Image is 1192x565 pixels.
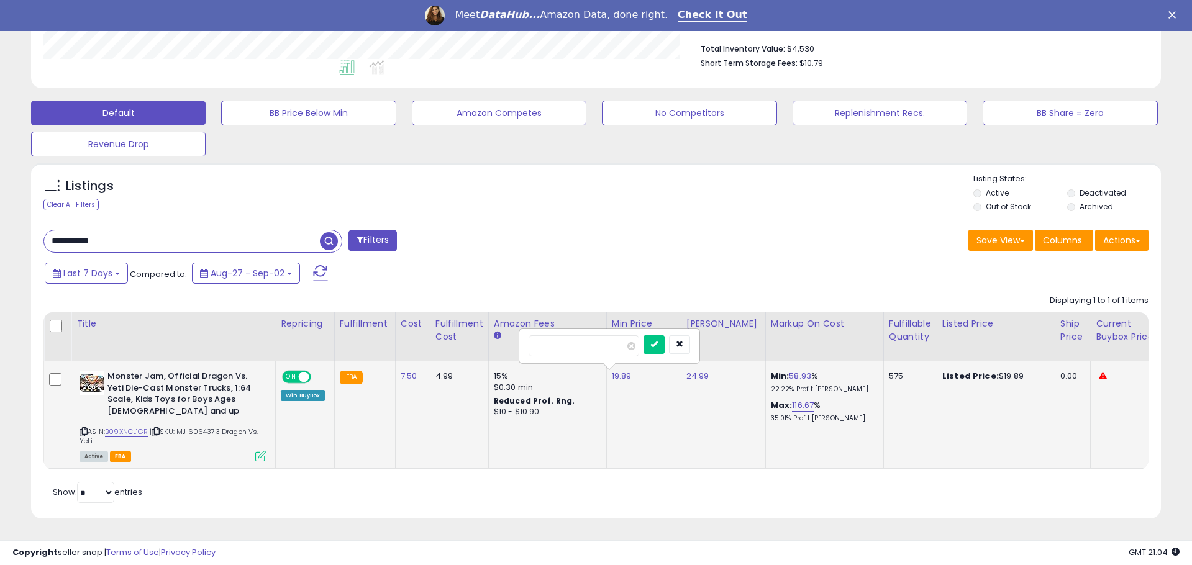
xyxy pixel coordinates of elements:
a: 24.99 [686,370,709,382]
div: Clear All Filters [43,199,99,210]
div: Fulfillable Quantity [889,317,932,343]
label: Archived [1080,201,1113,212]
span: 2025-09-10 21:04 GMT [1129,546,1180,558]
div: 4.99 [435,371,479,382]
b: Listed Price: [942,370,999,382]
h5: Listings [66,178,114,195]
span: Last 7 Days [63,267,112,279]
i: DataHub... [480,9,540,20]
li: $4,530 [701,40,1139,55]
img: Profile image for Georgie [425,6,445,25]
button: Last 7 Days [45,263,128,284]
b: Reduced Prof. Rng. [494,395,575,406]
div: 575 [889,371,927,382]
div: % [771,371,874,394]
small: FBA [340,371,363,384]
div: Close [1168,11,1181,19]
a: 116.67 [792,399,814,412]
span: Aug-27 - Sep-02 [211,267,284,279]
div: Listed Price [942,317,1050,330]
a: Check It Out [678,9,747,22]
p: Listing States: [973,173,1161,185]
button: Aug-27 - Sep-02 [192,263,300,284]
a: Privacy Policy [161,546,216,558]
span: All listings currently available for purchase on Amazon [80,451,108,462]
a: 7.50 [401,370,417,382]
div: Meet Amazon Data, done right. [455,9,668,21]
img: 51kdWo1v9mL._SL40_.jpg [80,371,104,395]
div: $0.30 min [494,382,597,393]
div: Ship Price [1060,317,1085,343]
span: Columns [1043,234,1082,246]
a: 58.93 [789,370,811,382]
button: BB Share = Zero [983,101,1157,125]
button: Replenishment Recs. [793,101,967,125]
a: 19.89 [612,370,632,382]
div: Displaying 1 to 1 of 1 items [1050,295,1149,307]
b: Min: [771,370,789,382]
button: BB Price Below Min [221,101,396,125]
label: Deactivated [1080,188,1126,198]
button: Columns [1035,230,1093,251]
div: Title [76,317,270,330]
label: Out of Stock [986,201,1031,212]
div: Fulfillment Cost [435,317,483,343]
button: Filters [348,230,397,251]
b: Total Inventory Value: [701,43,785,54]
label: Active [986,188,1009,198]
div: Current Buybox Price [1096,317,1160,343]
div: Win BuyBox [281,390,325,401]
th: The percentage added to the cost of goods (COGS) that forms the calculator for Min & Max prices. [765,312,883,361]
b: Short Term Storage Fees: [701,58,798,68]
div: Fulfillment [340,317,390,330]
span: Show: entries [53,486,142,498]
div: Cost [401,317,425,330]
div: Markup on Cost [771,317,878,330]
span: $10.79 [799,57,823,69]
a: Terms of Use [106,546,159,558]
div: ASIN: [80,371,266,460]
span: OFF [309,372,329,382]
button: Amazon Competes [412,101,586,125]
button: No Competitors [602,101,776,125]
a: B09XNCL1GR [105,427,148,437]
button: Save View [968,230,1033,251]
div: $19.89 [942,371,1045,382]
b: Monster Jam, Official Dragon Vs. Yeti Die-Cast Monster Trucks, 1:64 Scale, Kids Toys for Boys Age... [107,371,258,420]
div: [PERSON_NAME] [686,317,760,330]
div: 0.00 [1060,371,1081,382]
strong: Copyright [12,546,58,558]
div: Repricing [281,317,329,330]
span: Compared to: [130,268,187,280]
p: 22.22% Profit [PERSON_NAME] [771,385,874,394]
small: Amazon Fees. [494,330,501,341]
div: Min Price [612,317,676,330]
span: ON [283,372,299,382]
b: Max: [771,399,793,411]
div: $10 - $10.90 [494,407,597,417]
span: FBA [110,451,131,462]
p: 35.01% Profit [PERSON_NAME] [771,414,874,423]
span: | SKU: MJ 6064373 Dragon Vs. Yeti [80,427,259,445]
div: % [771,400,874,423]
button: Revenue Drop [31,132,206,156]
div: Amazon Fees [494,317,601,330]
div: 15% [494,371,597,382]
div: seller snap | | [12,547,216,559]
button: Default [31,101,206,125]
button: Actions [1095,230,1149,251]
